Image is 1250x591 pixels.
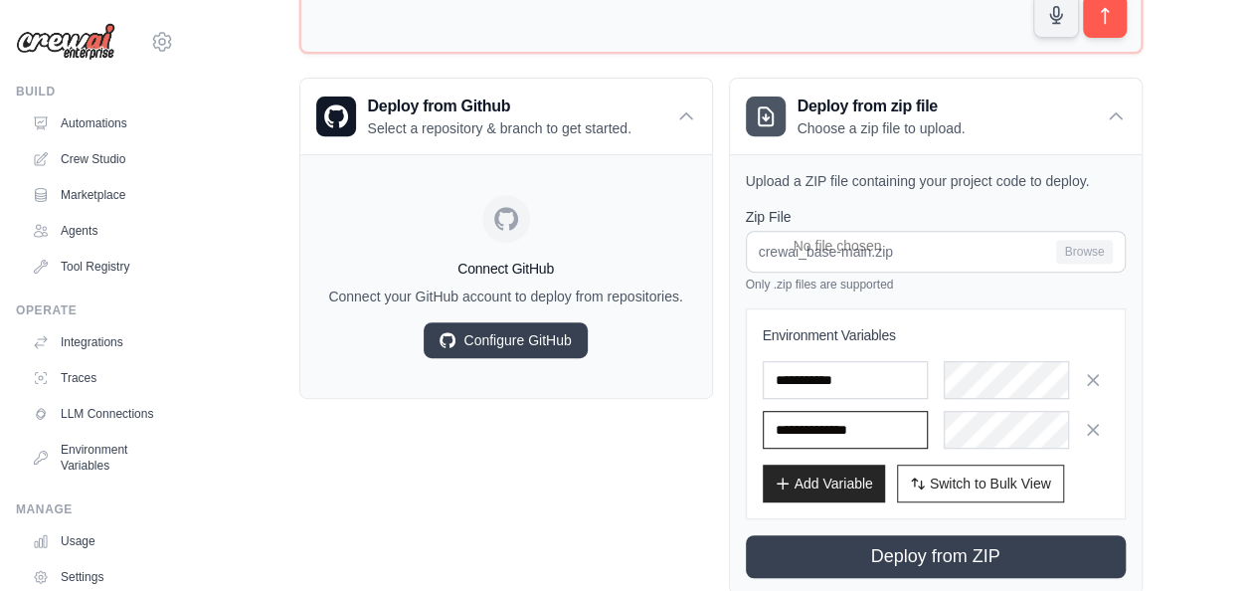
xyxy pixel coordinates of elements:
[746,171,1126,191] p: Upload a ZIP file containing your project code to deploy.
[368,118,631,138] p: Select a repository & branch to get started.
[746,231,1126,273] input: crewai_base-main.zip Browse
[424,322,587,358] a: Configure GitHub
[24,326,174,358] a: Integrations
[24,215,174,247] a: Agents
[316,287,696,306] p: Connect your GitHub account to deploy from repositories.
[763,465,885,502] button: Add Variable
[24,179,174,211] a: Marketplace
[24,398,174,430] a: LLM Connections
[746,207,1126,227] label: Zip File
[24,143,174,175] a: Crew Studio
[798,118,966,138] p: Choose a zip file to upload.
[24,434,174,482] a: Environment Variables
[316,259,696,279] h4: Connect GitHub
[798,95,966,118] h3: Deploy from zip file
[368,95,631,118] h3: Deploy from Github
[897,465,1064,502] button: Switch to Bulk View
[746,277,1126,293] p: Only .zip files are supported
[24,107,174,139] a: Automations
[24,251,174,283] a: Tool Registry
[16,501,174,517] div: Manage
[930,474,1051,493] span: Switch to Bulk View
[24,525,174,557] a: Usage
[746,535,1126,578] button: Deploy from ZIP
[16,302,174,318] div: Operate
[24,362,174,394] a: Traces
[16,84,174,99] div: Build
[1151,495,1250,591] iframe: Chat Widget
[763,325,1109,345] h3: Environment Variables
[16,23,115,61] img: Logo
